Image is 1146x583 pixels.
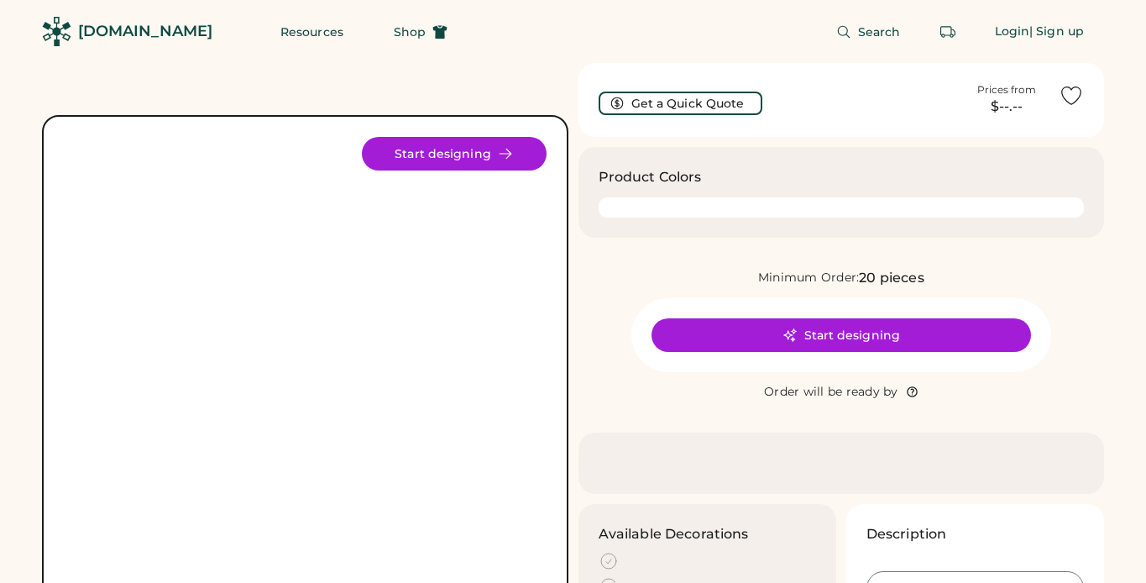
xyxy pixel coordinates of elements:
[764,384,898,401] div: Order will be ready by
[78,21,212,42] div: [DOMAIN_NAME]
[374,15,468,49] button: Shop
[931,15,965,49] button: Retrieve an order
[651,318,1031,352] button: Start designing
[816,15,921,49] button: Search
[977,83,1036,97] div: Prices from
[362,137,547,171] button: Start designing
[1029,24,1084,40] div: | Sign up
[599,524,749,544] h3: Available Decorations
[758,270,860,286] div: Minimum Order:
[599,167,702,187] h3: Product Colors
[866,524,947,544] h3: Description
[858,26,901,38] span: Search
[965,97,1049,117] div: $--.--
[394,26,426,38] span: Shop
[995,24,1030,40] div: Login
[599,92,762,115] button: Get a Quick Quote
[859,268,924,288] div: 20 pieces
[42,17,71,46] img: Rendered Logo - Screens
[260,15,364,49] button: Resources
